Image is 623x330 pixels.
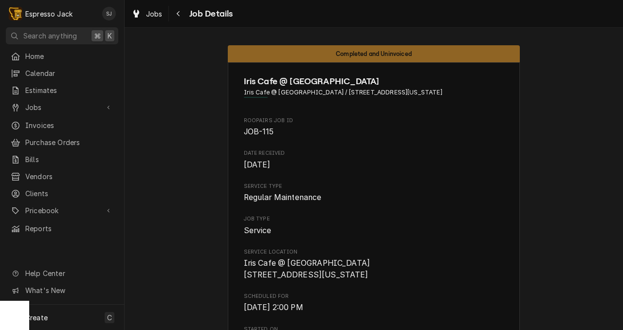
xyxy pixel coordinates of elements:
a: Estimates [6,82,118,98]
span: [DATE] 2:00 PM [244,303,303,312]
span: Service Location [244,257,504,280]
span: Date Received [244,149,504,157]
div: SJ [102,7,116,20]
div: Scheduled For [244,293,504,313]
span: Vendors [25,171,113,182]
span: Home [25,51,113,61]
span: Job Type [244,225,504,237]
span: Purchase Orders [25,137,113,147]
span: Job Details [186,7,233,20]
div: Service Location [244,248,504,281]
a: Home [6,48,118,64]
a: Calendar [6,65,118,81]
span: Create [25,313,48,322]
button: Search anything⌘K [6,27,118,44]
a: Invoices [6,117,118,133]
span: Name [244,75,504,88]
span: Reports [25,223,113,234]
div: Client Information [244,75,504,105]
span: Service Type [244,183,504,190]
div: Espresso Jack's Avatar [9,7,22,20]
div: Service Type [244,183,504,203]
span: Service Type [244,192,504,203]
span: Completed and Uninvoiced [336,51,412,57]
span: [DATE] [244,160,271,169]
span: ⌘ [94,31,101,41]
span: Search anything [23,31,77,41]
div: Espresso Jack [25,9,73,19]
a: Go to Jobs [6,99,118,115]
span: Invoices [25,120,113,130]
span: Help Center [25,268,112,278]
span: Roopairs Job ID [244,117,504,125]
div: Job Type [244,215,504,236]
span: Estimates [25,85,113,95]
div: Date Received [244,149,504,170]
span: Pricebook [25,205,99,216]
span: Date Received [244,159,504,171]
span: C [107,312,112,323]
a: Purchase Orders [6,134,118,150]
span: Jobs [146,9,163,19]
a: Jobs [128,6,166,22]
span: Jobs [25,102,99,112]
a: Vendors [6,168,118,184]
span: Scheduled For [244,302,504,313]
span: Roopairs Job ID [244,126,504,138]
a: Bills [6,151,118,167]
a: Go to Help Center [6,265,118,281]
span: Regular Maintenance [244,193,322,202]
div: Status [228,45,520,62]
a: Go to What's New [6,282,118,298]
span: Service Location [244,248,504,256]
a: Reports [6,220,118,237]
span: Service [244,226,272,235]
span: Bills [25,154,113,165]
div: E [9,7,22,20]
span: Address [244,88,504,97]
div: Samantha Janssen's Avatar [102,7,116,20]
span: Iris Cafe @ [GEOGRAPHIC_DATA] [STREET_ADDRESS][US_STATE] [244,258,370,279]
span: What's New [25,285,112,295]
span: JOB-115 [244,127,274,136]
a: Clients [6,185,118,202]
div: Roopairs Job ID [244,117,504,138]
span: K [108,31,112,41]
span: Calendar [25,68,113,78]
button: Navigate back [171,6,186,21]
span: Job Type [244,215,504,223]
span: Scheduled For [244,293,504,300]
span: Clients [25,188,113,199]
a: Go to Pricebook [6,202,118,219]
